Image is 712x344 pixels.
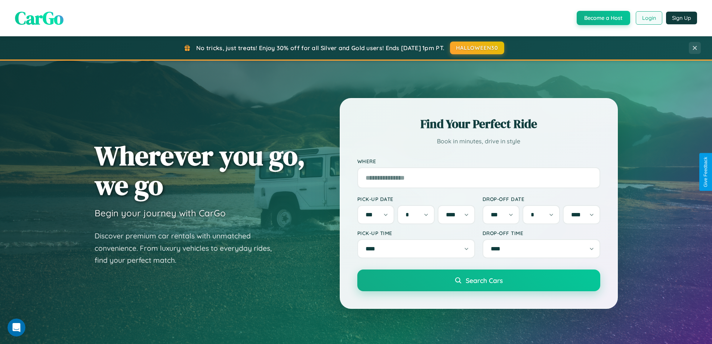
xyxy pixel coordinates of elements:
[7,319,25,337] iframe: Intercom live chat
[636,11,662,25] button: Login
[666,12,697,24] button: Sign Up
[450,42,504,54] button: HALLOWEEN30
[196,44,444,52] span: No tricks, just treats! Enjoy 30% off for all Silver and Gold users! Ends [DATE] 1pm PT.
[357,196,475,202] label: Pick-up Date
[15,6,64,30] span: CarGo
[466,276,503,284] span: Search Cars
[577,11,630,25] button: Become a Host
[703,157,708,187] div: Give Feedback
[483,230,600,236] label: Drop-off Time
[483,196,600,202] label: Drop-off Date
[357,230,475,236] label: Pick-up Time
[357,116,600,132] h2: Find Your Perfect Ride
[357,270,600,291] button: Search Cars
[357,158,600,164] label: Where
[95,141,305,200] h1: Wherever you go, we go
[357,136,600,147] p: Book in minutes, drive in style
[95,230,281,267] p: Discover premium car rentals with unmatched convenience. From luxury vehicles to everyday rides, ...
[95,207,226,219] h3: Begin your journey with CarGo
